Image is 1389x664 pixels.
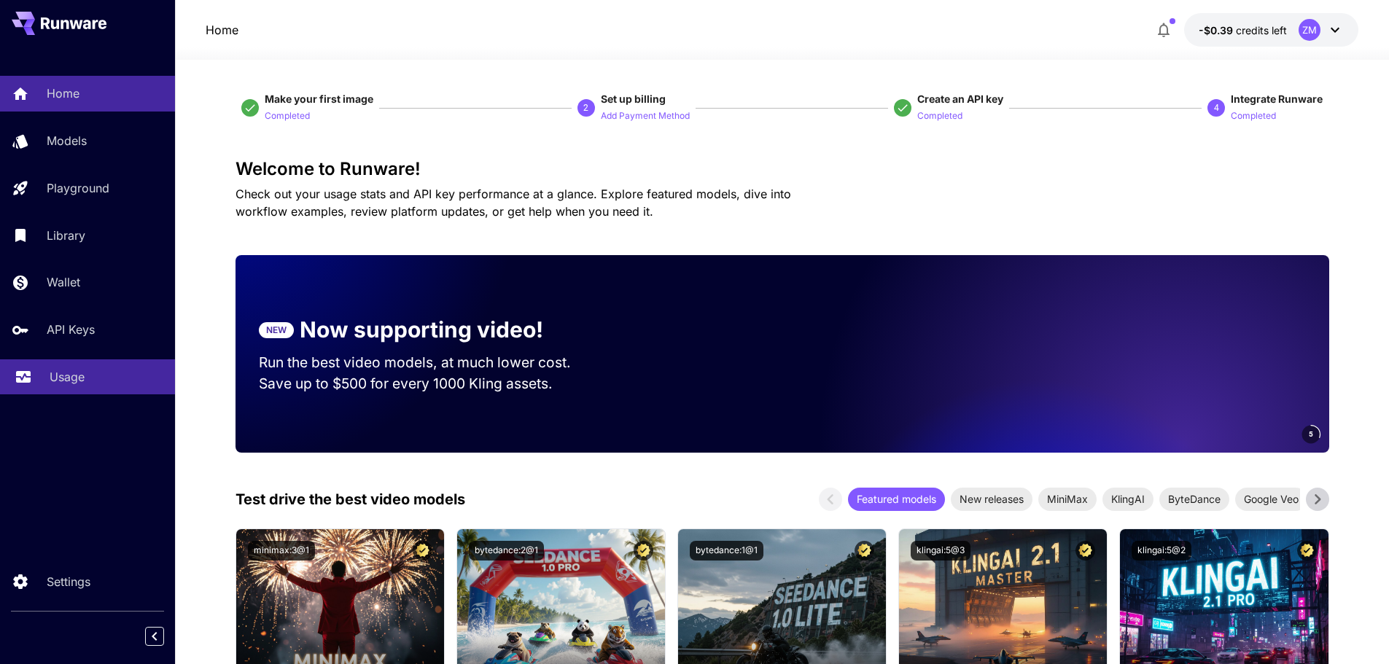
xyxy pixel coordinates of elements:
[1231,109,1276,123] p: Completed
[248,541,315,561] button: minimax:3@1
[236,187,791,219] span: Check out your usage stats and API key performance at a glance. Explore featured models, dive int...
[1102,491,1153,507] span: KlingAI
[265,93,373,105] span: Make your first image
[1236,24,1287,36] span: credits left
[917,109,962,123] p: Completed
[1231,93,1323,105] span: Integrate Runware
[911,541,970,561] button: klingai:5@3
[1231,106,1276,124] button: Completed
[1184,13,1358,47] button: -$0.3898ZM
[1038,491,1097,507] span: MiniMax
[1159,491,1229,507] span: ByteDance
[266,324,287,337] p: NEW
[583,101,588,114] p: 2
[917,93,1003,105] span: Create an API key
[236,159,1329,179] h3: Welcome to Runware!
[1132,541,1191,561] button: klingai:5@2
[47,179,109,197] p: Playground
[413,541,432,561] button: Certified Model – Vetted for best performance and includes a commercial license.
[259,352,599,373] p: Run the best video models, at much lower cost.
[917,106,962,124] button: Completed
[236,488,465,510] p: Test drive the best video models
[951,491,1032,507] span: New releases
[1309,429,1313,440] span: 5
[690,541,763,561] button: bytedance:1@1
[601,93,666,105] span: Set up billing
[145,627,164,646] button: Collapse sidebar
[265,109,310,123] p: Completed
[634,541,653,561] button: Certified Model – Vetted for best performance and includes a commercial license.
[1102,488,1153,511] div: KlingAI
[1038,488,1097,511] div: MiniMax
[848,491,945,507] span: Featured models
[469,541,544,561] button: bytedance:2@1
[265,106,310,124] button: Completed
[1299,19,1320,41] div: ZM
[951,488,1032,511] div: New releases
[1075,541,1095,561] button: Certified Model – Vetted for best performance and includes a commercial license.
[1199,24,1236,36] span: -$0.39
[259,373,599,394] p: Save up to $500 for every 1000 Kling assets.
[206,21,238,39] a: Home
[47,85,79,102] p: Home
[47,321,95,338] p: API Keys
[47,273,80,291] p: Wallet
[1235,488,1307,511] div: Google Veo
[601,109,690,123] p: Add Payment Method
[156,623,175,649] div: Collapse sidebar
[47,573,90,590] p: Settings
[601,106,690,124] button: Add Payment Method
[50,368,85,386] p: Usage
[855,541,874,561] button: Certified Model – Vetted for best performance and includes a commercial license.
[300,313,543,346] p: Now supporting video!
[848,488,945,511] div: Featured models
[1199,23,1287,38] div: -$0.3898
[1297,541,1317,561] button: Certified Model – Vetted for best performance and includes a commercial license.
[47,132,87,149] p: Models
[1235,491,1307,507] span: Google Veo
[206,21,238,39] nav: breadcrumb
[1214,101,1219,114] p: 4
[47,227,85,244] p: Library
[1159,488,1229,511] div: ByteDance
